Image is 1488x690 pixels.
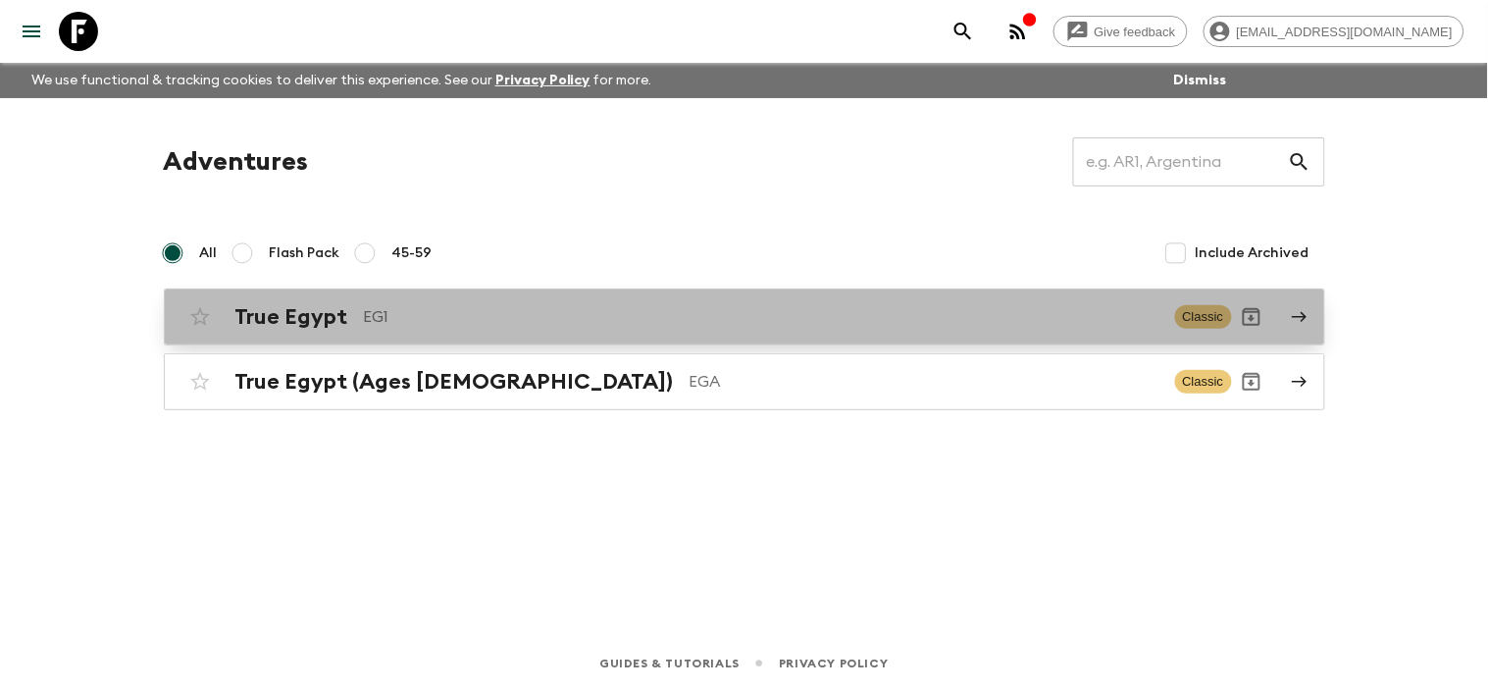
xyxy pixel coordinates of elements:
span: Include Archived [1196,243,1309,263]
button: Archive [1232,297,1271,337]
a: Give feedback [1053,16,1188,47]
button: Archive [1232,362,1271,401]
span: Give feedback [1084,25,1187,39]
a: Guides & Tutorials [599,653,740,674]
span: All [200,243,218,263]
h1: Adventures [164,142,309,182]
span: Classic [1175,305,1232,329]
a: Privacy Policy [779,653,888,674]
button: search adventures [944,12,983,51]
p: We use functional & tracking cookies to deliver this experience. See our for more. [24,63,660,98]
p: EG1 [364,305,1159,329]
a: Privacy Policy [495,74,590,87]
div: [EMAIL_ADDRESS][DOMAIN_NAME] [1204,16,1464,47]
button: menu [12,12,51,51]
h2: True Egypt (Ages [DEMOGRAPHIC_DATA]) [235,369,674,395]
button: Dismiss [1169,67,1232,94]
span: Flash Pack [270,243,340,263]
span: [EMAIL_ADDRESS][DOMAIN_NAME] [1226,25,1463,39]
a: True Egypt (Ages [DEMOGRAPHIC_DATA])EGAClassicArchive [164,353,1325,410]
span: 45-59 [392,243,433,263]
span: Classic [1175,370,1232,394]
h2: True Egypt [235,304,348,330]
p: EGA [690,370,1159,394]
input: e.g. AR1, Argentina [1073,134,1288,189]
a: True EgyptEG1ClassicArchive [164,289,1325,345]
